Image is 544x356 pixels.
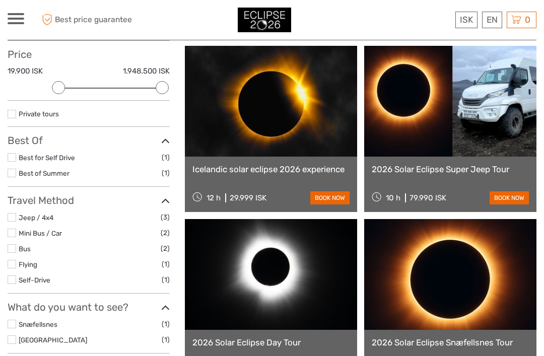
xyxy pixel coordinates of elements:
h3: Price [8,48,170,60]
a: 2026 Solar Eclipse Snæfellsnes Tour [372,337,529,347]
a: Bus [19,245,31,253]
a: Icelandic solar eclipse 2026 experience [192,164,350,174]
img: 3312-44506bfc-dc02-416d-ac4c-c65cb0cf8db4_logo_small.jpg [238,8,291,32]
a: Best of Summer [19,169,70,177]
span: (2) [161,227,170,239]
label: 19.900 ISK [8,66,43,77]
div: 29.999 ISK [230,193,266,202]
a: Mini Bus / Car [19,229,62,237]
span: 0 [523,15,532,25]
h3: What do you want to see? [8,301,170,313]
div: 79.990 ISK [410,193,446,202]
span: ISK [460,15,473,25]
span: (1) [162,258,170,270]
span: (3) [161,211,170,223]
span: (1) [162,152,170,163]
a: Self-Drive [19,276,50,284]
a: book now [310,191,350,204]
a: Best for Self Drive [19,154,75,162]
span: (1) [162,274,170,286]
span: Best price guarantee [39,12,140,28]
span: 10 h [386,193,400,202]
a: book now [490,191,529,204]
a: [GEOGRAPHIC_DATA] [19,336,87,344]
a: Private tours [19,110,59,118]
a: Snæfellsnes [19,320,57,328]
span: (1) [162,167,170,179]
a: 2026 Solar Eclipse Day Tour [192,337,350,347]
h3: Best Of [8,134,170,147]
span: 12 h [207,193,221,202]
h3: Travel Method [8,194,170,206]
a: 2026 Solar Eclipse Super Jeep Tour [372,164,529,174]
span: (2) [161,243,170,254]
span: (1) [162,334,170,345]
label: 1.948.500 ISK [123,66,170,77]
span: (1) [162,318,170,330]
a: Jeep / 4x4 [19,213,53,222]
div: EN [482,12,502,28]
a: Flying [19,260,37,268]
